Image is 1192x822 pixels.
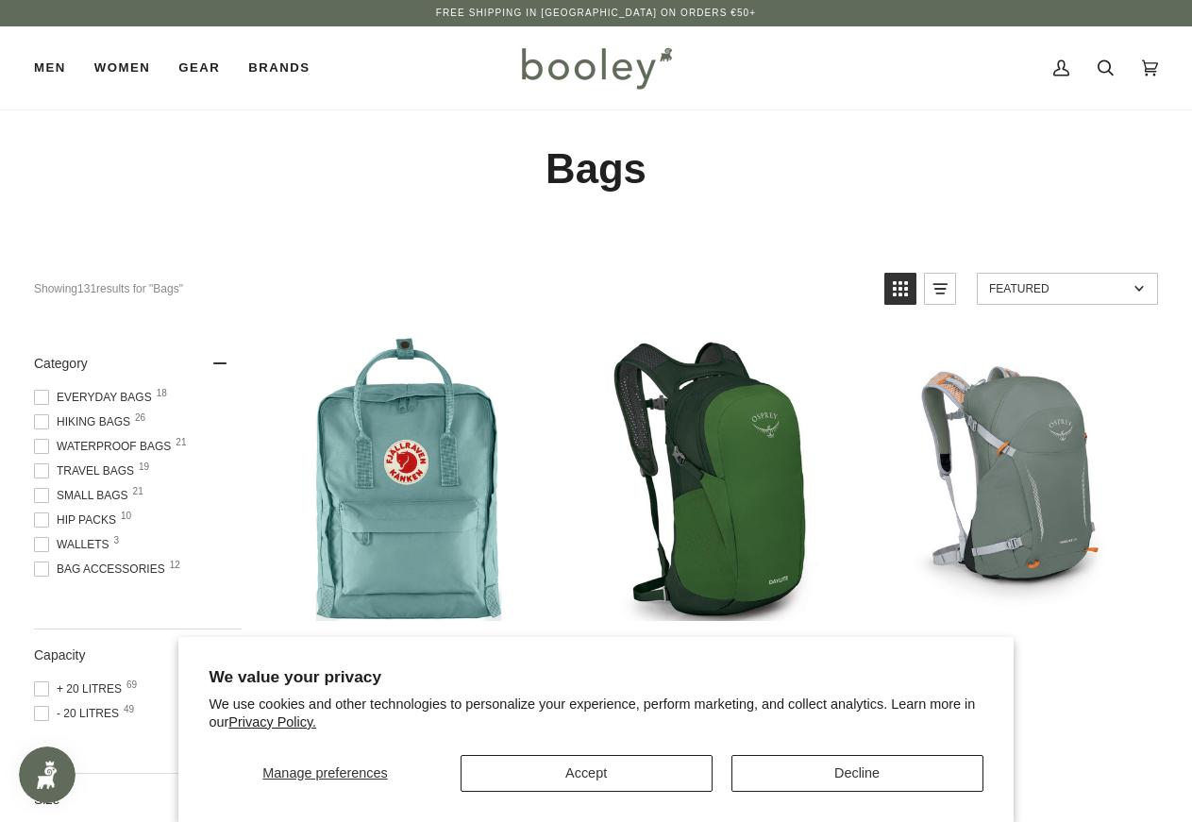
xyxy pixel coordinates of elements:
a: Kanken [266,338,550,700]
a: Daylite [568,338,852,700]
span: + 20 Litres [34,680,127,697]
span: 26 [135,413,145,423]
span: Women [94,59,150,77]
span: 12 [170,561,180,570]
span: Brands [248,59,310,77]
span: Manage preferences [262,765,387,780]
img: Osprey Hikelite 26L Pine Leaf Green - Booley Galway [870,338,1153,621]
img: Booley [513,41,679,95]
span: 18 [157,389,167,398]
span: Hikelite 26L [873,635,1151,652]
span: 69 [126,680,137,690]
span: Travel Bags [34,462,140,479]
span: 21 [176,438,186,447]
span: Hip Packs [34,512,122,528]
button: Manage preferences [209,755,441,792]
a: Men [34,26,80,109]
iframe: Button to open loyalty program pop-up [19,747,76,803]
span: Waterproof Bags [34,438,176,455]
span: Small Bags [34,487,134,504]
span: 10 [121,512,131,521]
a: Gear [164,26,234,109]
div: Showing results for "Bags" [34,273,870,305]
span: 21 [133,487,143,496]
span: Wallets [34,536,115,553]
a: Sort options [977,273,1158,305]
span: Featured [989,282,1128,295]
a: View grid mode [884,273,916,305]
h1: Bags [34,143,1158,195]
span: Daylite [571,635,849,652]
a: Brands [234,26,324,109]
span: Capacity [34,647,85,663]
span: Hiking Bags [34,413,136,430]
span: 49 [124,705,134,714]
p: Free Shipping in [GEOGRAPHIC_DATA] on Orders €50+ [436,6,756,21]
p: We use cookies and other technologies to personalize your experience, perform marketing, and coll... [209,696,982,731]
button: Decline [731,755,983,792]
h2: We value your privacy [209,667,982,687]
span: Bag Accessories [34,561,171,578]
a: View list mode [924,273,956,305]
button: Accept [461,755,713,792]
span: Gear [178,59,220,77]
a: Women [80,26,164,109]
a: Hikelite 26L [870,338,1154,700]
img: Fjallraven Kanken Sky Blue - Booley Galway [267,338,550,621]
span: Everyday Bags [34,389,158,406]
img: Osprey Daylite 13L Greenbelt / Green Canopy - Booley Galway [568,338,851,621]
b: 131 [77,282,96,295]
a: Privacy Policy. [228,714,316,730]
span: Kanken [269,635,547,652]
span: - 20 Litres [34,705,125,722]
span: Category [34,356,88,371]
span: 19 [139,462,149,472]
span: 3 [114,536,120,545]
span: Men [34,59,66,77]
